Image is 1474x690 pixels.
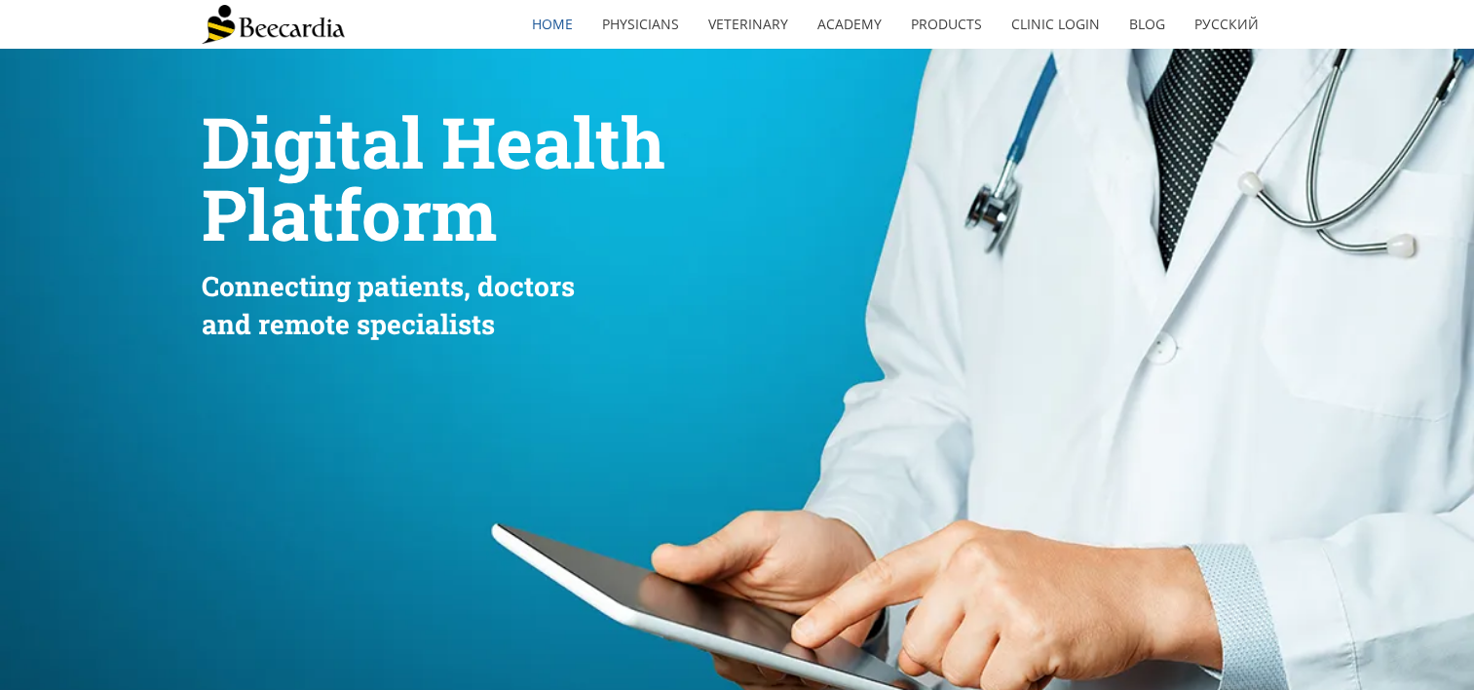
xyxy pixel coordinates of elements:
[997,2,1115,47] a: Clinic Login
[202,306,495,342] span: and remote specialists
[202,168,497,260] span: Platform
[1115,2,1180,47] a: Blog
[202,96,665,188] span: Digital Health
[896,2,997,47] a: Products
[517,2,587,47] a: home
[587,2,694,47] a: Physicians
[1180,2,1273,47] a: Русский
[803,2,896,47] a: Academy
[202,5,345,44] img: Beecardia
[694,2,803,47] a: Veterinary
[202,268,575,304] span: Connecting patients, doctors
